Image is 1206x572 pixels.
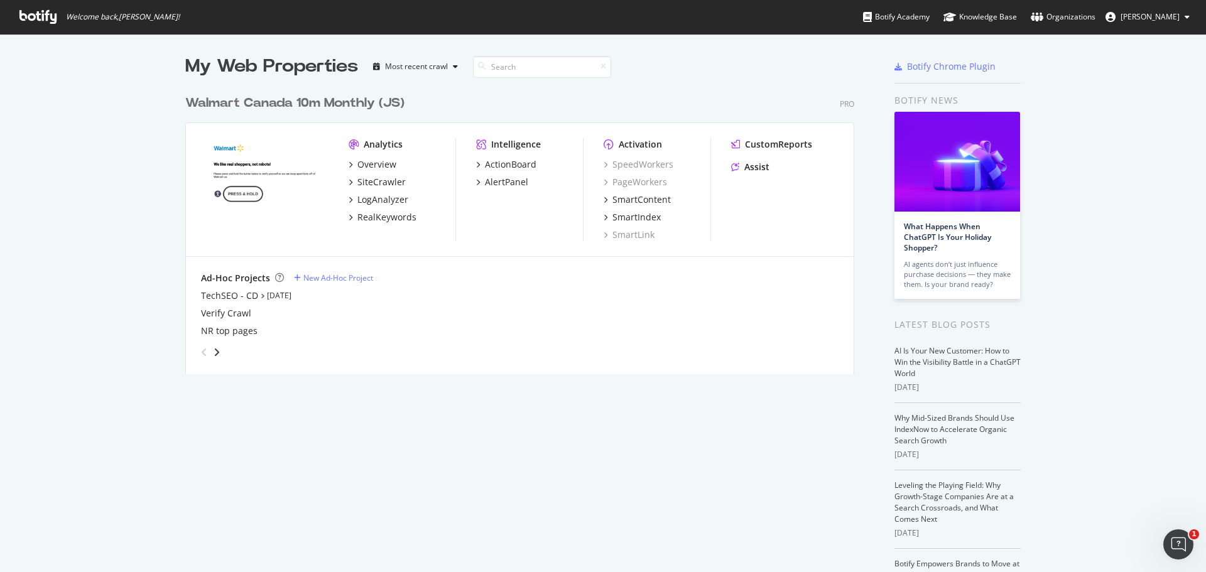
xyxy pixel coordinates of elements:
a: What Happens When ChatGPT Is Your Holiday Shopper? [904,221,991,253]
a: SmartContent [604,193,671,206]
a: LogAnalyzer [349,193,408,206]
span: 1 [1189,529,1199,539]
iframe: Intercom live chat [1163,529,1193,559]
div: AlertPanel [485,176,528,188]
div: SmartIndex [612,211,661,224]
div: New Ad-Hoc Project [303,273,373,283]
img: What Happens When ChatGPT Is Your Holiday Shopper? [894,112,1020,212]
a: AI Is Your New Customer: How to Win the Visibility Battle in a ChatGPT World [894,345,1021,379]
div: CustomReports [745,138,812,151]
div: angle-left [196,342,212,362]
div: Analytics [364,138,403,151]
a: SpeedWorkers [604,158,673,171]
div: Ad-Hoc Projects [201,272,270,284]
a: PageWorkers [604,176,667,188]
a: Why Mid-Sized Brands Should Use IndexNow to Accelerate Organic Search Growth [894,413,1014,446]
div: LogAnalyzer [357,193,408,206]
div: RealKeywords [357,211,416,224]
div: [DATE] [894,382,1021,393]
a: SiteCrawler [349,176,406,188]
a: Botify Chrome Plugin [894,60,996,73]
a: [DATE] [267,290,291,301]
div: Walmart Canada 10m Monthly (JS) [185,94,405,112]
div: Botify Academy [863,11,930,23]
div: My Web Properties [185,54,358,79]
div: Most recent crawl [385,63,448,70]
a: Leveling the Playing Field: Why Growth-Stage Companies Are at a Search Crossroads, and What Comes... [894,480,1014,524]
a: CustomReports [731,138,812,151]
div: Overview [357,158,396,171]
a: RealKeywords [349,211,416,224]
button: [PERSON_NAME] [1095,7,1200,27]
div: [DATE] [894,527,1021,539]
div: Assist [744,161,769,173]
a: AlertPanel [476,176,528,188]
img: walmart.ca [201,138,329,240]
div: Organizations [1031,11,1095,23]
a: SmartIndex [604,211,661,224]
a: SmartLink [604,229,655,241]
a: Verify Crawl [201,307,251,320]
div: [DATE] [894,449,1021,460]
a: Assist [731,161,769,173]
div: grid [185,79,864,374]
div: Latest Blog Posts [894,318,1021,332]
a: Overview [349,158,396,171]
a: New Ad-Hoc Project [294,273,373,283]
div: Activation [619,138,662,151]
span: Welcome back, [PERSON_NAME] ! [66,12,180,22]
div: SmartContent [612,193,671,206]
div: ActionBoard [485,158,536,171]
a: NR top pages [201,325,258,337]
a: Walmart Canada 10m Monthly (JS) [185,94,410,112]
div: Botify news [894,94,1021,107]
input: Search [473,56,611,78]
a: ActionBoard [476,158,536,171]
button: Most recent crawl [368,57,463,77]
span: Maham Shahid [1121,11,1180,22]
div: Botify Chrome Plugin [907,60,996,73]
div: Intelligence [491,138,541,151]
a: TechSEO - CD [201,289,258,302]
div: Pro [840,99,854,109]
div: angle-right [212,346,221,359]
div: SiteCrawler [357,176,406,188]
div: AI agents don’t just influence purchase decisions — they make them. Is your brand ready? [904,259,1011,289]
div: Knowledge Base [943,11,1017,23]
